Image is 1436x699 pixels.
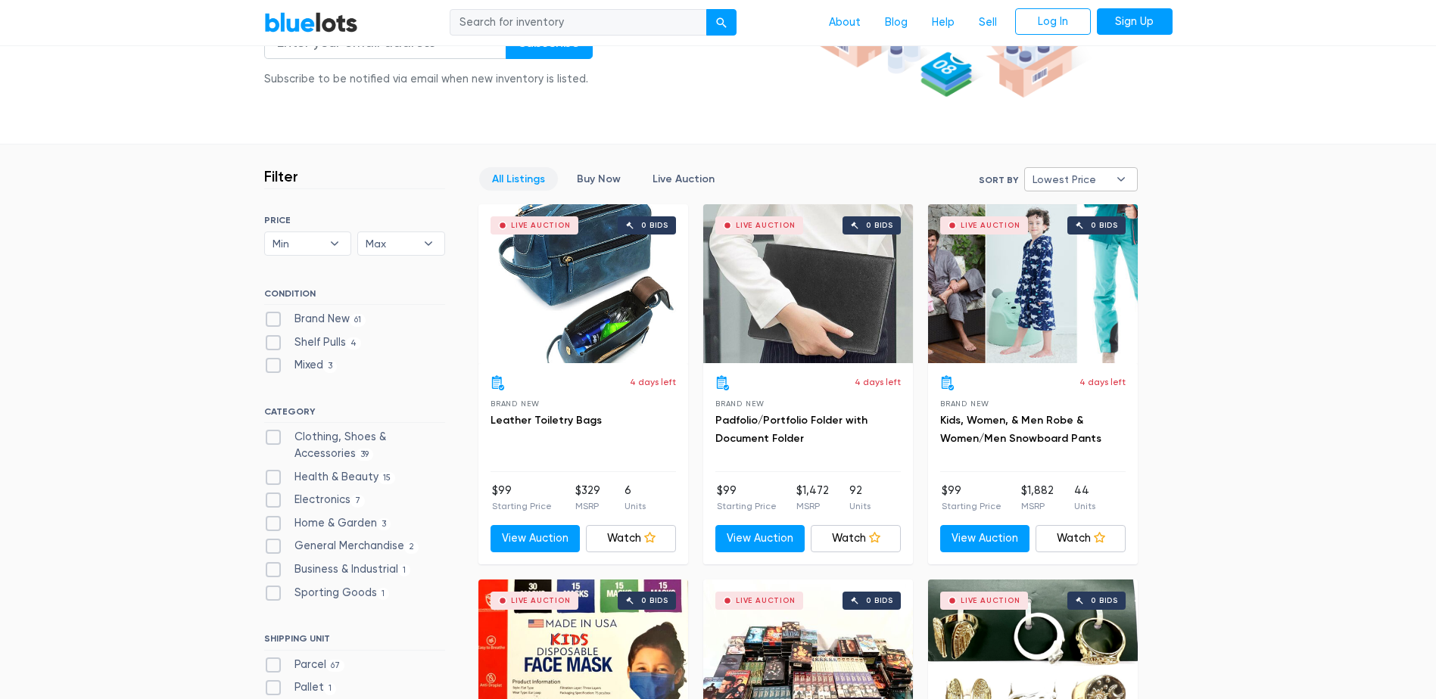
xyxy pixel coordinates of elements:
div: Subscribe to be notified via email when new inventory is listed. [264,71,593,88]
a: Log In [1015,8,1091,36]
span: 1 [398,564,411,576]
span: Min [273,232,322,255]
a: Watch [1036,525,1126,552]
li: $1,882 [1021,483,1054,513]
p: 4 days left [630,375,676,389]
span: 15 [378,472,396,484]
p: Starting Price [717,499,777,513]
div: 0 bids [866,222,893,229]
span: 1 [324,683,337,695]
span: 3 [377,518,391,530]
label: Electronics [264,492,366,508]
div: Live Auction [511,597,571,604]
span: 1 [377,588,390,600]
span: Brand New [491,399,540,408]
a: BlueLots [264,11,358,33]
span: 7 [350,495,366,507]
p: Starting Price [492,499,552,513]
p: Starting Price [942,499,1001,513]
label: Business & Industrial [264,561,411,578]
p: 4 days left [855,375,901,389]
label: Shelf Pulls [264,334,362,351]
div: 0 bids [866,597,893,604]
a: Help [920,8,967,37]
a: Live Auction 0 bids [703,204,913,363]
a: View Auction [715,525,805,552]
b: ▾ [413,232,444,255]
h6: CATEGORY [264,406,445,423]
label: Mixed [264,357,338,374]
a: All Listings [479,167,558,191]
p: MSRP [575,499,600,513]
label: General Merchandise [264,538,419,555]
span: 39 [356,449,374,461]
p: Units [625,499,646,513]
a: Live Auction 0 bids [478,204,688,363]
a: Kids, Women, & Men Robe & Women/Men Snowboard Pants [940,414,1101,445]
div: Live Auction [961,222,1020,229]
h6: PRICE [264,215,445,225]
a: View Auction [940,525,1030,552]
h3: Filter [264,167,298,185]
li: $329 [575,483,600,513]
p: 4 days left [1079,375,1126,389]
span: 2 [404,542,419,554]
span: Brand New [940,399,989,408]
a: Padfolio/Portfolio Folder with Document Folder [715,414,868,445]
div: Live Auction [511,222,571,229]
div: 0 bids [1091,597,1118,604]
b: ▾ [319,232,350,255]
a: About [817,8,873,37]
h6: SHIPPING UNIT [264,633,445,650]
span: Brand New [715,399,765,408]
b: ▾ [1105,168,1137,191]
div: Live Auction [736,222,796,229]
a: Blog [873,8,920,37]
p: Units [849,499,871,513]
span: Lowest Price [1033,168,1108,191]
label: Pallet [264,679,337,696]
a: Live Auction [640,167,727,191]
span: 67 [326,660,345,672]
li: 44 [1074,483,1095,513]
div: Live Auction [736,597,796,604]
p: MSRP [796,499,829,513]
label: Sort By [979,173,1018,187]
a: Watch [586,525,676,552]
span: 3 [323,361,338,373]
li: $99 [492,483,552,513]
div: 0 bids [641,597,668,604]
div: Live Auction [961,597,1020,604]
li: 6 [625,483,646,513]
li: $99 [717,483,777,513]
label: Parcel [264,657,345,673]
label: Home & Garden [264,515,391,532]
p: Units [1074,499,1095,513]
a: Sell [967,8,1009,37]
li: 92 [849,483,871,513]
div: 0 bids [641,222,668,229]
a: View Auction [491,525,581,552]
h6: CONDITION [264,288,445,305]
span: 61 [350,314,366,326]
li: $99 [942,483,1001,513]
a: Leather Toiletry Bags [491,414,602,427]
li: $1,472 [796,483,829,513]
input: Search for inventory [450,9,707,36]
span: Max [366,232,416,255]
a: Watch [811,525,901,552]
a: Sign Up [1097,8,1173,36]
a: Buy Now [564,167,634,191]
label: Clothing, Shoes & Accessories [264,429,445,461]
label: Health & Beauty [264,469,396,486]
label: Sporting Goods [264,585,390,601]
div: 0 bids [1091,222,1118,229]
span: 4 [346,337,362,349]
a: Live Auction 0 bids [928,204,1138,363]
label: Brand New [264,311,366,328]
p: MSRP [1021,499,1054,513]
